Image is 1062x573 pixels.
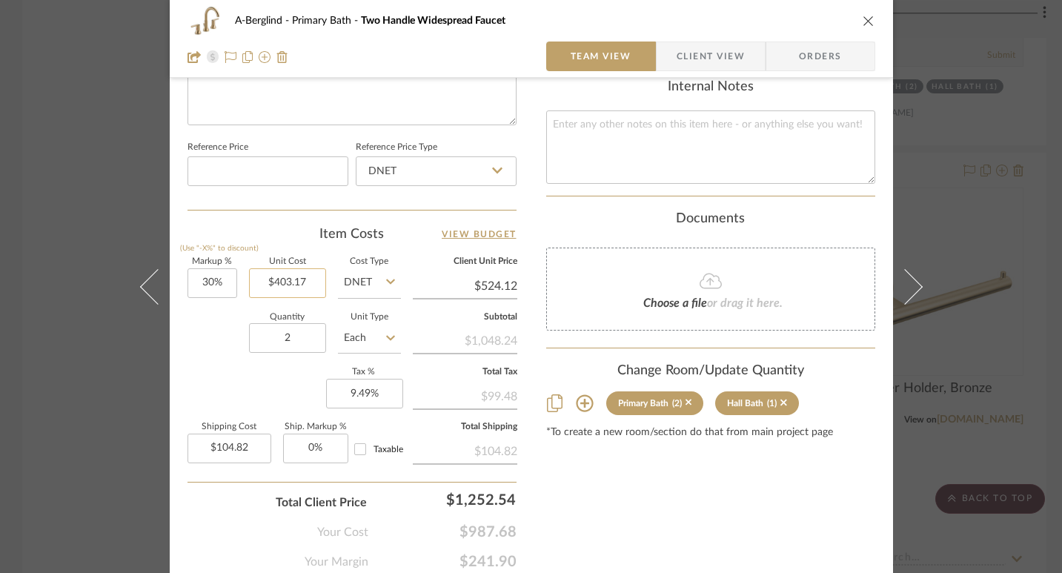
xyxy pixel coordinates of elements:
label: Subtotal [413,314,517,321]
span: Primary Bath [292,16,361,26]
div: (1) [767,398,777,408]
div: Change Room/Update Quantity [546,363,875,380]
span: Choose a file [643,297,707,309]
span: Client View [677,42,745,71]
div: Primary Bath [618,398,668,408]
span: or drag it here. [707,297,783,309]
span: $241.90 [368,553,517,571]
label: Total Tax [413,368,517,376]
label: Total Shipping [413,423,517,431]
span: Team View [571,42,631,71]
label: Shipping Cost [187,423,271,431]
label: Client Unit Price [413,258,517,265]
button: close [862,14,875,27]
label: Markup % [187,258,237,265]
span: $987.68 [368,523,517,541]
label: Quantity [249,314,326,321]
label: Reference Price Type [356,144,437,151]
div: (2) [672,398,682,408]
div: *To create a new room/section do that from main project page [546,427,875,439]
div: Item Costs [187,225,517,243]
div: $1,048.24 [413,326,517,353]
div: Hall Bath [727,398,763,408]
label: Reference Price [187,144,248,151]
span: Two Handle Widespread Faucet [361,16,505,26]
img: 169c00fd-ceeb-49a0-bbfb-b760be9c67de_48x40.jpg [187,6,223,36]
label: Unit Cost [249,258,326,265]
label: Ship. Markup % [283,423,348,431]
label: Cost Type [338,258,401,265]
span: Total Client Price [276,494,367,511]
span: Orders [783,42,858,71]
div: $99.48 [413,382,517,408]
span: Your Margin [305,553,368,571]
span: Taxable [374,445,403,454]
label: Tax % [326,368,401,376]
div: Documents [546,211,875,228]
span: A-Berglind [235,16,292,26]
div: $1,252.54 [374,485,522,514]
div: $104.82 [413,437,517,463]
label: Unit Type [338,314,401,321]
a: View Budget [442,225,517,243]
img: Remove from project [276,51,288,63]
span: Your Cost [317,523,368,541]
div: Internal Notes [546,79,875,96]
